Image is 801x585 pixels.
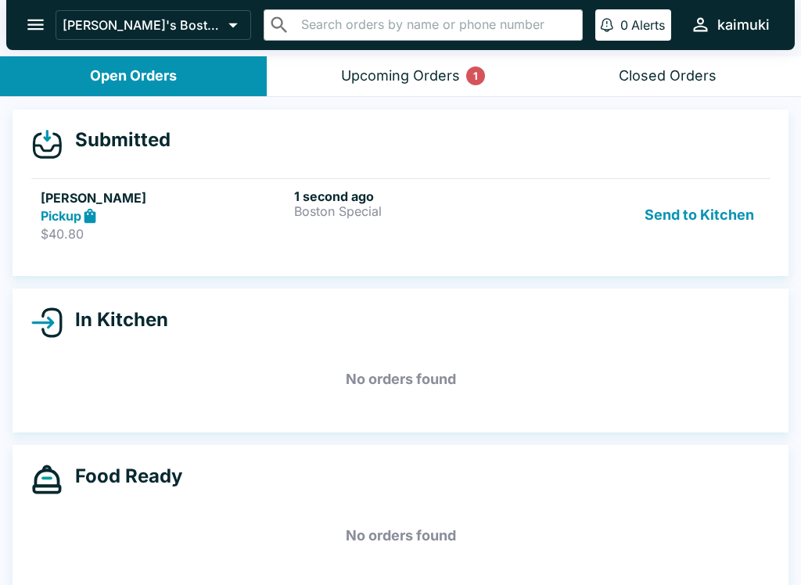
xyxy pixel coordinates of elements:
[631,17,665,33] p: Alerts
[473,68,478,84] p: 1
[294,204,541,218] p: Boston Special
[684,8,776,41] button: kaimuki
[31,508,770,564] h5: No orders found
[294,188,541,204] h6: 1 second ago
[16,5,56,45] button: open drawer
[341,67,460,85] div: Upcoming Orders
[63,465,182,488] h4: Food Ready
[90,67,177,85] div: Open Orders
[620,17,628,33] p: 0
[717,16,770,34] div: kaimuki
[63,128,171,152] h4: Submitted
[63,308,168,332] h4: In Kitchen
[41,208,81,224] strong: Pickup
[296,14,576,36] input: Search orders by name or phone number
[619,67,717,85] div: Closed Orders
[56,10,251,40] button: [PERSON_NAME]'s Boston Pizza
[638,188,760,242] button: Send to Kitchen
[31,351,770,407] h5: No orders found
[63,17,222,33] p: [PERSON_NAME]'s Boston Pizza
[41,188,288,207] h5: [PERSON_NAME]
[41,226,288,242] p: $40.80
[31,178,770,252] a: [PERSON_NAME]Pickup$40.801 second agoBoston SpecialSend to Kitchen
